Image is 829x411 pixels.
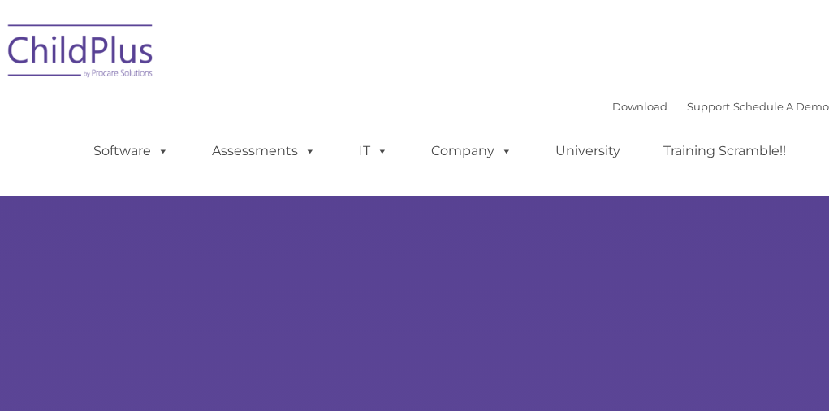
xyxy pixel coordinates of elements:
a: Software [77,135,185,167]
a: Company [415,135,529,167]
a: Download [612,100,667,113]
a: Assessments [196,135,332,167]
font: | [612,100,829,113]
a: Schedule A Demo [733,100,829,113]
a: University [539,135,637,167]
a: IT [343,135,404,167]
a: Support [687,100,730,113]
a: Training Scramble!! [647,135,802,167]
